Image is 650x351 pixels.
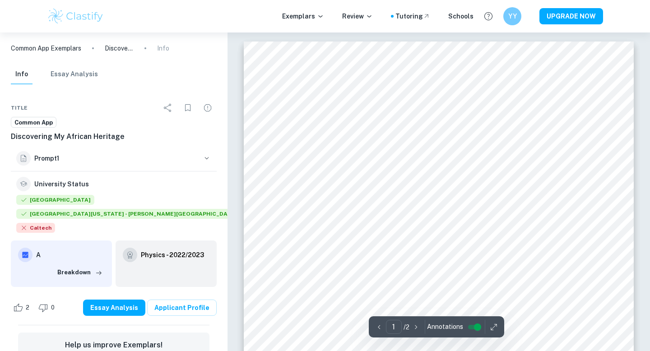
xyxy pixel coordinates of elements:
[11,117,56,128] a: Common App
[16,209,241,221] div: Accepted: University of Michigan - Ann Arbor
[147,300,217,316] a: Applicant Profile
[47,7,104,25] img: Clastify logo
[46,303,60,312] span: 0
[481,9,496,24] button: Help and Feedback
[16,195,94,205] span: [GEOGRAPHIC_DATA]
[105,43,134,53] p: Discovering My African Heritage
[16,223,55,233] span: Caltech
[395,11,430,21] a: Tutoring
[51,65,98,84] button: Essay Analysis
[55,266,105,279] button: Breakdown
[34,179,89,189] h6: University Status
[282,11,324,21] p: Exemplars
[159,99,177,117] div: Share
[179,99,197,117] div: Bookmark
[11,65,32,84] button: Info
[11,146,217,171] button: Prompt1
[25,340,202,351] h6: Help us improve Exemplars!
[83,300,145,316] button: Essay Analysis
[11,131,217,142] h6: Discovering My African Heritage
[11,118,56,127] span: Common App
[141,248,204,262] a: Physics - 2022/2023
[157,43,169,53] p: Info
[36,300,60,315] div: Dislike
[36,250,105,260] h6: A
[16,209,241,219] span: [GEOGRAPHIC_DATA][US_STATE] - [PERSON_NAME][GEOGRAPHIC_DATA]
[11,43,81,53] a: Common App Exemplars
[539,8,603,24] button: UPGRADE NOW
[11,104,28,112] span: Title
[11,300,34,315] div: Like
[404,322,409,332] p: / 2
[427,322,463,332] span: Annotations
[141,250,204,260] h6: Physics - 2022/2023
[448,11,474,21] a: Schools
[507,11,518,21] h6: YY
[34,153,199,163] h6: Prompt 1
[199,99,217,117] div: Report issue
[16,223,55,235] div: Rejected: California Institute of Technology
[21,303,34,312] span: 2
[342,11,373,21] p: Review
[16,195,94,207] div: Accepted: Yale University
[503,7,521,25] button: YY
